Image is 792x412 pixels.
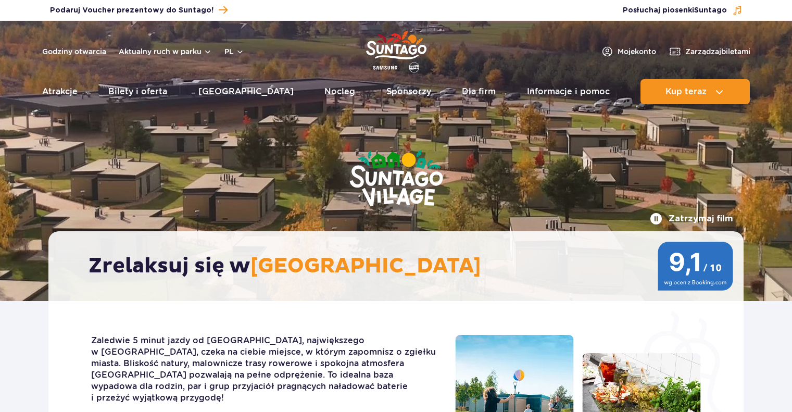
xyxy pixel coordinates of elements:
span: Posłuchaj piosenki [623,5,727,16]
a: Nocleg [324,79,355,104]
a: Mojekonto [601,45,656,58]
span: Suntago [694,7,727,14]
button: Aktualny ruch w parku [119,47,212,56]
span: Zarządzaj biletami [685,46,750,57]
a: Park of Poland [366,26,426,74]
button: pl [224,46,244,57]
img: Suntago Village [308,109,485,249]
a: [GEOGRAPHIC_DATA] [198,79,294,104]
a: Informacje i pomoc [527,79,610,104]
p: Zaledwie 5 minut jazdy od [GEOGRAPHIC_DATA], największego w [GEOGRAPHIC_DATA], czeka na ciebie mi... [91,335,439,404]
a: Zarządzajbiletami [669,45,750,58]
span: Kup teraz [665,87,707,96]
span: Moje konto [618,46,656,57]
button: Posłuchaj piosenkiSuntago [623,5,743,16]
a: Godziny otwarcia [42,46,106,57]
a: Sponsorzy [386,79,431,104]
button: Kup teraz [640,79,750,104]
button: Zatrzymaj film [650,213,733,225]
a: Bilety i oferta [108,79,167,104]
img: 9,1/10 wg ocen z Booking.com [658,242,733,291]
span: [GEOGRAPHIC_DATA] [250,253,481,279]
a: Dla firm [462,79,496,104]
a: Atrakcje [42,79,78,104]
a: Podaruj Voucher prezentowy do Suntago! [50,3,228,17]
h2: Zrelaksuj się w [89,253,714,279]
span: Podaruj Voucher prezentowy do Suntago! [50,5,213,16]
